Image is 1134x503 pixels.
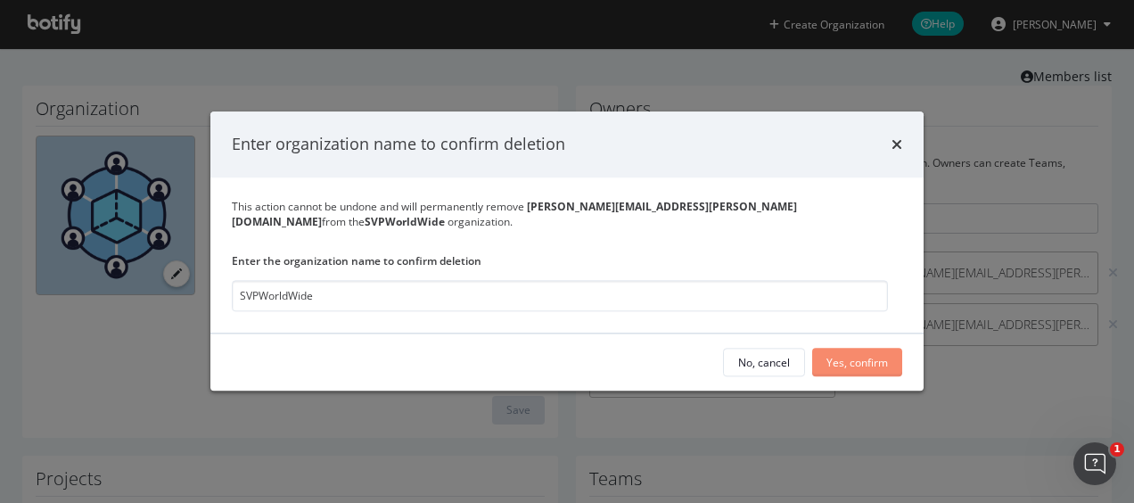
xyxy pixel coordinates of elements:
div: modal [210,111,924,391]
span: 1 [1110,442,1124,457]
iframe: Intercom live chat [1073,442,1116,485]
b: [PERSON_NAME][EMAIL_ADDRESS][PERSON_NAME][DOMAIN_NAME] [232,199,797,229]
div: This action cannot be undone and will permanently remove from the organization. [232,199,902,229]
input: SVPWorldWide [232,281,888,312]
label: Enter the organization name to confirm deletion [232,253,888,268]
b: SVPWorldWide [365,214,445,229]
div: No, cancel [738,355,790,370]
button: Yes, confirm [812,349,902,377]
div: Yes, confirm [826,355,888,370]
div: Enter organization name to confirm deletion [232,133,565,156]
button: No, cancel [723,349,805,377]
div: times [892,133,902,156]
